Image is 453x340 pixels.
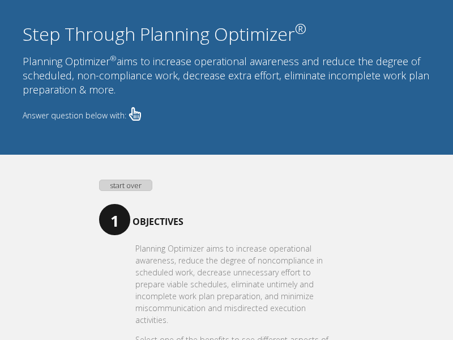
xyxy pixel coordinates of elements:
p: Planning Optimizer aims to increase operational awareness, reduce the degree of noncompliance in ... [135,243,340,326]
span: Step Through Planning Optimizer [23,22,306,46]
span: 1 [99,204,130,235]
a: start over [99,180,152,191]
p: Objectives [99,202,354,233]
span: Planning Optimizer aims to increase operational awareness and reduce the degree of scheduled, non... [23,54,429,96]
sup: ® [295,19,306,38]
sup: ® [110,53,117,63]
span: Answer question below with: [23,110,126,121]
